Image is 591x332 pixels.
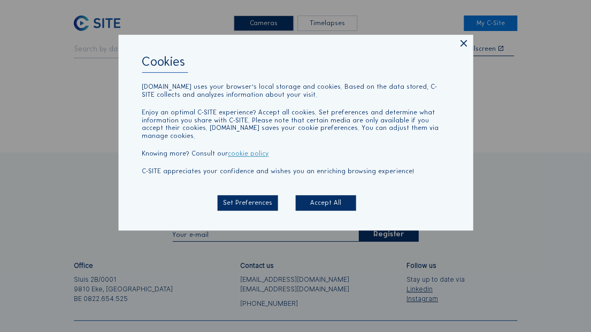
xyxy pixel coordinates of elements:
div: Cookies [142,55,449,73]
div: Accept All [296,195,356,211]
p: C-SITE appreciates your confidence and wishes you an enriching browsing experience! [142,167,449,175]
p: Enjoy an optimal C-SITE experience? Accept all cookies. Set preferences and determine what inform... [142,109,449,140]
p: [DOMAIN_NAME] uses your browser's local storage and cookies. Based on the data stored, C-SITE col... [142,83,449,99]
div: Set Preferences [218,195,278,211]
p: Knowing more? Consult our [142,150,449,158]
a: cookie policy [228,150,268,157]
